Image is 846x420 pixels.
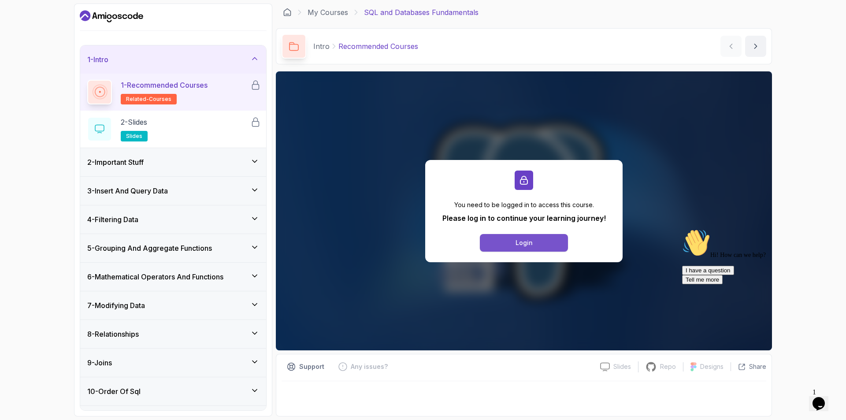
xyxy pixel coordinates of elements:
button: previous content [720,36,742,57]
button: 2-Important Stuff [80,148,266,176]
button: 5-Grouping And Aggregate Functions [80,234,266,262]
button: 2-Slidesslides [87,117,259,141]
h3: 6 - Mathematical Operators And Functions [87,271,223,282]
a: Dashboard [80,9,143,23]
h3: 1 - Intro [87,54,108,65]
p: You need to be logged in to access this course. [442,201,606,209]
p: Intro [313,41,330,52]
button: Support button [282,360,330,374]
h3: 10 - Order Of Sql [87,386,141,397]
button: 4-Filtering Data [80,205,266,234]
h3: 7 - Modifying Data [87,300,145,311]
a: My Courses [308,7,348,18]
iframe: chat widget [809,385,837,411]
p: 2 - Slides [121,117,147,127]
h3: 2 - Important Stuff [87,157,144,167]
h3: 4 - Filtering Data [87,214,138,225]
div: 👋Hi! How can we help?I have a questionTell me more [4,4,162,59]
h3: 5 - Grouping And Aggregate Functions [87,243,212,253]
h3: 9 - Joins [87,357,112,368]
button: 3-Insert And Query Data [80,177,266,205]
button: Login [480,234,568,252]
span: related-courses [126,96,171,103]
button: 1-Recommended Coursesrelated-courses [87,80,259,104]
button: Tell me more [4,50,44,59]
iframe: chat widget [679,225,837,380]
button: 8-Relationships [80,320,266,348]
button: 10-Order Of Sql [80,377,266,405]
h3: 8 - Relationships [87,329,139,339]
button: 1-Intro [80,45,266,74]
button: 7-Modifying Data [80,291,266,320]
button: 6-Mathematical Operators And Functions [80,263,266,291]
a: Dashboard [283,8,292,17]
h3: 3 - Insert And Query Data [87,186,168,196]
img: :wave: [4,4,32,32]
button: next content [745,36,766,57]
span: Hi! How can we help? [4,26,87,33]
p: SQL and Databases Fundamentals [364,7,479,18]
p: Repo [660,362,676,371]
p: Slides [613,362,631,371]
button: I have a question [4,41,56,50]
p: Any issues? [351,362,388,371]
button: 9-Joins [80,349,266,377]
p: Recommended Courses [338,41,418,52]
div: Login [516,238,533,247]
p: 1 - Recommended Courses [121,80,208,90]
span: slides [126,133,142,140]
p: Please log in to continue your learning journey! [442,213,606,223]
p: Support [299,362,324,371]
